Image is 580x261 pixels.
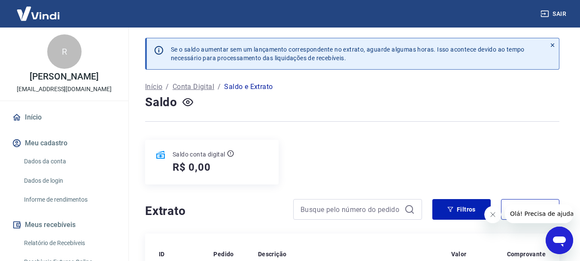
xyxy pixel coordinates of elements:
p: / [218,82,221,92]
p: Saldo e Extrato [224,82,273,92]
a: Relatório de Recebíveis [21,234,118,252]
iframe: Mensagem da empresa [505,204,573,223]
div: R [47,34,82,69]
p: / [166,82,169,92]
p: [PERSON_NAME] [30,72,98,81]
iframe: Botão para abrir a janela de mensagens [546,227,573,254]
p: Pedido [213,250,234,258]
a: Conta Digital [173,82,214,92]
button: Filtros [432,199,491,220]
p: Comprovante [507,250,546,258]
h4: Saldo [145,94,177,111]
a: Dados de login [21,172,118,190]
button: Exportar [501,199,559,220]
p: Valor [451,250,467,258]
button: Sair [539,6,570,22]
a: Início [145,82,162,92]
a: Início [10,108,118,127]
p: Saldo conta digital [173,150,225,159]
a: Informe de rendimentos [21,191,118,209]
button: Meu cadastro [10,134,118,153]
iframe: Fechar mensagem [484,206,501,223]
p: [EMAIL_ADDRESS][DOMAIN_NAME] [17,85,112,94]
h5: R$ 0,00 [173,160,211,174]
input: Busque pelo número do pedido [301,203,401,216]
p: Se o saldo aumentar sem um lançamento correspondente no extrato, aguarde algumas horas. Isso acon... [171,45,525,62]
button: Meus recebíveis [10,215,118,234]
a: Dados da conta [21,153,118,170]
p: Descrição [258,250,287,258]
p: ID [159,250,165,258]
span: Olá! Precisa de ajuda? [5,6,72,13]
h4: Extrato [145,203,283,220]
img: Vindi [10,0,66,27]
